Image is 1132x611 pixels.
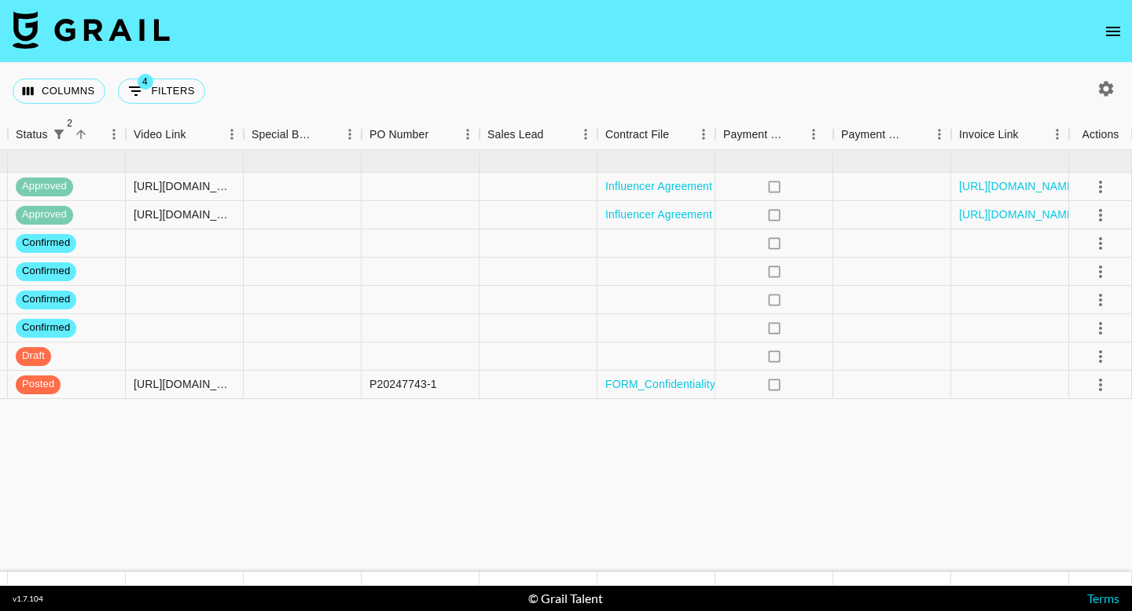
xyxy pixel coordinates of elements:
span: confirmed [16,236,76,251]
div: Sales Lead [487,119,544,150]
img: Grail Talent [13,11,170,49]
button: select merge strategy [1087,174,1114,200]
div: PO Number [362,119,480,150]
a: [URL][DOMAIN_NAME] [959,178,1078,194]
div: Video Link [126,119,244,150]
div: Sales Lead [480,119,597,150]
button: open drawer [1097,16,1129,47]
button: Menu [574,123,597,146]
div: Video Link [134,119,186,150]
button: Sort [669,123,691,145]
span: confirmed [16,292,76,307]
span: confirmed [16,320,76,335]
span: approved [16,207,73,222]
button: Sort [428,123,450,145]
button: select merge strategy [1087,258,1114,285]
div: v 1.7.104 [13,594,43,604]
button: Select columns [13,79,105,104]
button: select merge strategy [1087,371,1114,398]
button: select merge strategy [1087,230,1114,257]
button: Menu [1046,123,1069,146]
button: Show filters [118,79,205,104]
a: Influencer Agreement - Collaboration with [PERSON_NAME] for Heart & Soil [DATE].pdf [605,207,1044,222]
button: Sort [70,123,92,145]
div: P20247743-1 [369,376,437,392]
a: [URL][DOMAIN_NAME] [959,207,1078,222]
div: Invoice Link [951,119,1069,150]
button: Sort [785,123,807,145]
button: Sort [316,123,338,145]
span: approved [16,179,73,194]
button: Sort [186,123,208,145]
button: select merge strategy [1087,343,1114,370]
div: © Grail Talent [528,591,603,606]
div: Status [8,119,126,150]
div: https://www.instagram.com/p/DOwtb6gkkHD/ [134,376,235,392]
button: Menu [338,123,362,146]
button: Sort [544,123,566,145]
div: Payment Sent [715,119,833,150]
div: Contract File [605,119,669,150]
span: 2 [62,115,78,131]
span: 4 [138,74,153,90]
button: Menu [802,123,825,146]
div: https://www.instagram.com/reel/DPPo8WajL7W/?igsh=MTN2MGh1cjMwNmlwNg%3D%3D [134,178,235,194]
div: 2 active filters [48,123,70,145]
button: Sort [906,123,928,145]
div: Special Booking Type [244,119,362,150]
button: Menu [102,123,126,146]
button: select merge strategy [1087,287,1114,313]
div: https://www.instagram.com/p/DPTpMSgjtcC/ [134,207,235,222]
div: PO Number [369,119,428,150]
div: Status [16,119,48,150]
div: Payment Sent [723,119,785,150]
div: Contract File [597,119,715,150]
button: Sort [1019,123,1041,145]
button: Menu [692,123,715,146]
button: select merge strategy [1087,202,1114,229]
span: draft [16,349,51,364]
div: Actions [1069,119,1132,150]
a: Influencer Agreement - Collaboration with [PERSON_NAME] for BEAM [DATE].pdf [605,178,1016,194]
button: Menu [220,123,244,146]
span: confirmed [16,264,76,279]
span: posted [16,377,61,392]
button: Show filters [48,123,70,145]
a: Terms [1087,591,1119,606]
button: select merge strategy [1087,315,1114,342]
div: Special Booking Type [252,119,316,150]
button: Menu [928,123,951,146]
div: Payment Sent Date [833,119,951,150]
div: Actions [1082,119,1119,150]
a: FORM_Confidentiality Agreement.docx (1) (1).pdf [605,376,852,392]
div: Invoice Link [959,119,1019,150]
button: Menu [456,123,480,146]
div: Payment Sent Date [841,119,906,150]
